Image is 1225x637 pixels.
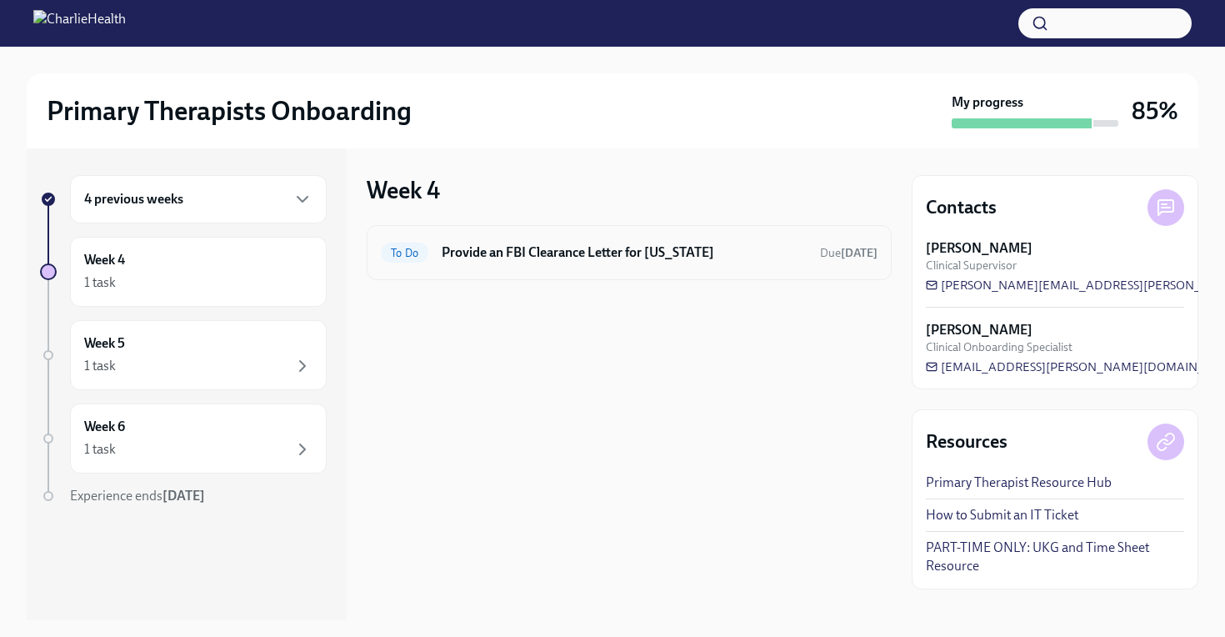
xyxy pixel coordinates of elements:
[84,418,125,436] h6: Week 6
[40,320,327,390] a: Week 51 task
[926,195,997,220] h4: Contacts
[367,175,440,205] h3: Week 4
[84,251,125,269] h6: Week 4
[70,175,327,223] div: 4 previous weeks
[926,539,1184,575] a: PART-TIME ONLY: UKG and Time Sheet Resource
[952,93,1023,112] strong: My progress
[162,488,205,504] strong: [DATE]
[926,321,1032,339] strong: [PERSON_NAME]
[926,258,1017,273] span: Clinical Supervisor
[926,239,1032,258] strong: [PERSON_NAME]
[926,474,1112,492] a: Primary Therapist Resource Hub
[841,246,877,260] strong: [DATE]
[820,246,877,260] span: Due
[381,239,877,266] a: To DoProvide an FBI Clearance Letter for [US_STATE]Due[DATE]
[47,94,412,128] h2: Primary Therapists Onboarding
[84,440,116,459] div: 1 task
[84,190,183,208] h6: 4 previous weeks
[820,245,877,261] span: September 18th, 2025 10:00
[40,237,327,307] a: Week 41 task
[40,404,327,474] a: Week 61 task
[926,339,1072,355] span: Clinical Onboarding Specialist
[70,488,205,504] span: Experience ends
[926,506,1078,524] a: How to Submit an IT Ticket
[1132,96,1178,126] h3: 85%
[33,10,126,37] img: CharlieHealth
[84,273,116,292] div: 1 task
[442,243,807,262] h6: Provide an FBI Clearance Letter for [US_STATE]
[84,334,125,353] h6: Week 5
[381,247,428,259] span: To Do
[84,357,116,375] div: 1 task
[926,429,1007,454] h4: Resources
